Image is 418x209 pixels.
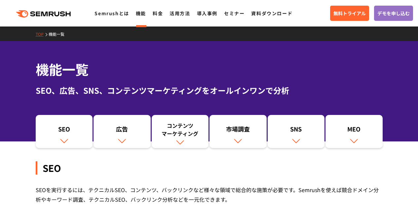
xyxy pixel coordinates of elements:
[209,115,267,148] a: 市場調査
[36,60,383,79] h1: 機能一覧
[224,10,245,17] a: セミナー
[251,10,292,17] a: 資料ダウンロード
[39,125,90,136] div: SEO
[377,10,410,17] span: デモを申し込む
[36,84,383,96] div: SEO、広告、SNS、コンテンツマーケティングをオールインワンで分析
[213,125,263,136] div: 市場調査
[136,10,146,17] a: 機能
[36,185,383,204] div: SEOを実行するには、テクニカルSEO、コンテンツ、バックリンクなど様々な領域で総合的な施策が必要です。Semrushを使えば競合ドメイン分析やキーワード調査、テクニカルSEO、バックリンク分析...
[329,125,379,136] div: MEO
[197,10,217,17] a: 導入事例
[170,10,190,17] a: 活用方法
[94,115,151,148] a: 広告
[95,10,129,17] a: Semrushとは
[330,6,369,21] a: 無料トライアル
[36,31,49,37] a: TOP
[374,6,413,21] a: デモを申し込む
[49,31,69,37] a: 機能一覧
[152,115,209,148] a: コンテンツマーケティング
[325,115,383,148] a: MEO
[268,115,325,148] a: SNS
[36,161,383,175] div: SEO
[271,125,322,136] div: SNS
[333,10,366,17] span: 無料トライアル
[36,115,93,148] a: SEO
[97,125,147,136] div: 広告
[155,122,206,137] div: コンテンツ マーケティング
[153,10,163,17] a: 料金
